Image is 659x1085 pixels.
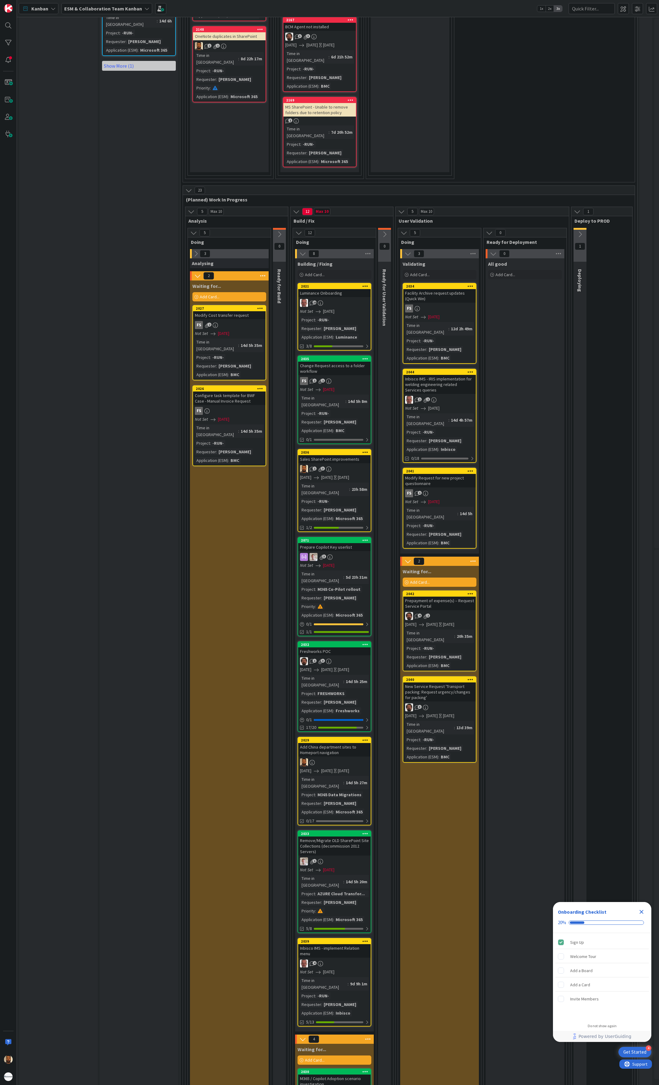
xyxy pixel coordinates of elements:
[207,44,211,48] span: 1
[307,74,343,81] div: [PERSON_NAME]
[210,85,211,91] span: :
[211,354,225,361] div: -RUN-
[555,950,649,963] div: Welcome Tour is incomplete.
[13,1,28,8] span: Support
[574,218,625,224] span: Deploy to PROD
[298,284,371,289] div: 2021
[300,857,308,865] img: Rd
[577,269,583,292] span: Deploying
[238,342,239,349] span: :
[139,47,169,54] div: Microsoft 365
[334,334,359,340] div: Luminance
[285,83,318,89] div: Application (ESM)
[195,93,228,100] div: Application (ESM)
[300,960,308,968] img: HB
[286,98,356,102] div: 2169
[298,299,371,307] div: HB
[403,612,476,620] div: AC
[427,346,463,353] div: [PERSON_NAME]
[583,208,594,215] span: 1
[448,325,449,332] span: :
[319,158,349,165] div: Microsoft 365
[646,1045,651,1051] div: 4
[64,6,142,12] b: ESM & Collaboration Team Kanban
[306,343,312,349] span: 3/8
[555,978,649,992] div: Add a Card is incomplete.
[426,346,427,353] span: :
[570,967,593,974] div: Add a Board
[285,125,329,139] div: Time in [GEOGRAPHIC_DATA]
[488,261,507,267] span: All good
[405,437,426,444] div: Requester
[298,377,371,385] div: FS
[192,260,214,266] span: Analysing
[298,939,371,958] div: 2039Inbisco IMS - implement Relation menu
[216,76,217,83] span: :
[203,272,214,280] span: 2
[405,355,438,361] div: Application (ESM)
[298,831,371,856] div: 2033Remove/Migrate OLD SharePoint Site Collections (decommission 2012 Servers)
[305,229,315,236] span: 12
[238,428,239,435] span: :
[283,23,356,31] div: BCM Agent not installed
[438,355,439,361] span: :
[298,356,371,362] div: 2035
[158,18,173,24] div: 14d 6h
[298,1069,371,1075] div: 2030
[449,417,474,423] div: 14d 4h 57m
[570,939,584,946] div: Sign Up
[4,1055,13,1064] img: DM
[558,920,566,925] div: 20%
[195,187,205,194] span: 23
[323,42,334,48] div: [DATE]
[449,325,474,332] div: 12d 2h 49m
[120,30,120,36] span: :
[218,330,229,337] span: [DATE]
[420,337,421,344] span: :
[554,6,562,12] span: 3x
[421,210,432,213] div: Max 10
[298,857,371,865] div: Rd
[381,269,388,326] span: Ready for User Validation
[316,210,329,213] div: Max 10
[405,405,418,411] i: Not Set
[421,429,436,435] div: -RUN-
[302,208,313,215] span: 12
[403,591,476,610] div: 2042Prepayment of expense(s) – Request Service Portal
[238,55,239,62] span: :
[298,657,371,665] div: AC
[300,758,308,766] img: DM
[428,314,440,320] span: [DATE]
[301,66,316,72] div: -RUN-
[210,354,211,361] span: :
[487,239,559,245] span: Ready for Deployment
[300,657,308,665] img: AC
[301,141,316,148] div: -RUN-
[186,197,627,203] span: (Planned) Work In Progress
[405,396,413,404] img: HB
[401,239,473,245] span: Doing
[553,933,651,1019] div: Checklist items
[405,413,448,427] div: Time in [GEOGRAPHIC_DATA]
[193,27,266,32] div: 2148
[321,419,322,425] span: :
[193,321,266,329] div: FS
[403,468,476,487] div: 2041Modify Request for new project questionnaire
[410,229,420,236] span: 5
[553,902,651,1042] div: Checklist Container
[403,369,476,375] div: 2044
[410,272,430,277] span: Add Card...
[193,306,266,311] div: 2027
[575,243,585,250] span: 1
[298,737,371,743] div: 2029
[403,396,476,404] div: HB
[298,642,371,655] div: 2032Freshworks POC
[196,306,266,311] div: 2027
[298,620,371,628] div: 0/1
[105,30,120,36] div: Project
[298,284,371,297] div: 2021Luminance Onboarding
[300,316,315,323] div: Project
[105,14,157,28] div: Time in [GEOGRAPHIC_DATA]
[192,283,221,289] span: Waiting for...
